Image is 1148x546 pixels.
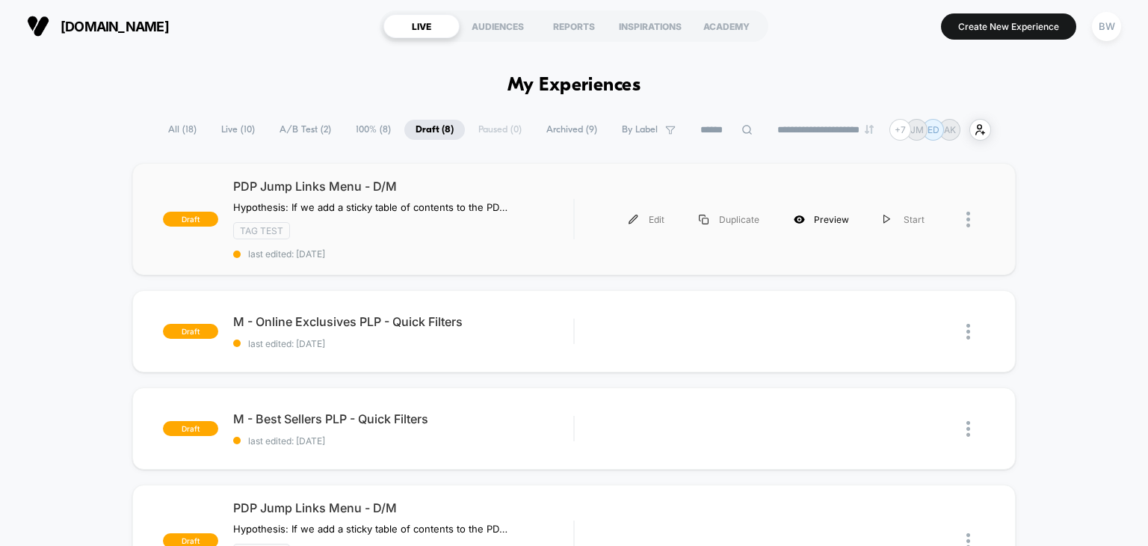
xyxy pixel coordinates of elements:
span: By Label [622,124,658,135]
span: draft [163,324,218,339]
img: close [966,324,970,340]
span: last edited: [DATE] [233,435,574,447]
div: AUDIENCES [460,14,536,38]
img: Visually logo [27,15,49,37]
span: All ( 18 ) [157,120,208,140]
h1: My Experiences [507,75,641,96]
p: AK [944,124,956,135]
span: M - Online Exclusives PLP - Quick Filters [233,314,574,329]
button: BW [1087,11,1126,42]
img: menu [629,215,638,224]
button: Create New Experience [941,13,1076,40]
img: close [966,212,970,227]
p: ED [928,124,939,135]
div: Duplicate [682,203,777,236]
span: A/B Test ( 2 ) [268,120,342,140]
span: [DOMAIN_NAME] [61,19,169,34]
div: REPORTS [536,14,612,38]
span: last edited: [DATE] [233,248,574,260]
span: Draft ( 8 ) [404,120,465,140]
p: JM [910,124,924,135]
span: PDP Jump Links Menu - D/M [233,500,574,515]
img: close [966,421,970,437]
div: Start [866,203,942,236]
span: Archived ( 9 ) [535,120,608,140]
span: last edited: [DATE] [233,338,574,349]
div: Preview [777,203,866,236]
span: TAG TEST [233,222,290,239]
span: Hypothesis: If we add a sticky table of contents to the PDP we can expect to see an increase in a... [233,201,510,213]
div: LIVE [383,14,460,38]
span: Live ( 10 ) [210,120,266,140]
img: menu [699,215,709,224]
span: M - Best Sellers PLP - Quick Filters [233,411,574,426]
div: Edit [611,203,682,236]
div: INSPIRATIONS [612,14,688,38]
img: menu [883,215,891,224]
div: + 7 [889,119,911,141]
img: end [865,125,874,134]
span: draft [163,212,218,227]
span: PDP Jump Links Menu - D/M [233,179,574,194]
div: BW [1092,12,1121,41]
button: [DOMAIN_NAME] [22,14,173,38]
div: ACADEMY [688,14,765,38]
span: 100% ( 8 ) [345,120,402,140]
span: Hypothesis: If we add a sticky table of contents to the PDP we can expect to see an increase in a... [233,523,510,535]
span: draft [163,421,218,436]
